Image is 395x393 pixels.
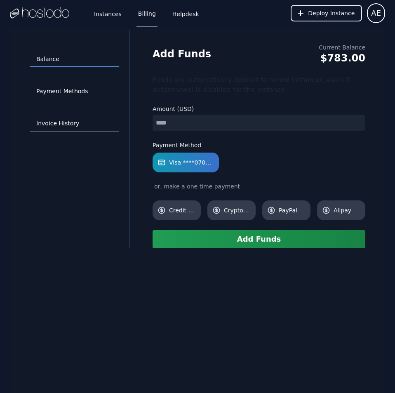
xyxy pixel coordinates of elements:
button: User menu [367,3,385,23]
div: Current Balance [319,43,365,52]
span: Deploy Instance [308,9,355,17]
span: Cryptocurrency [224,206,251,214]
button: Add Funds [153,230,365,248]
span: Alipay [334,206,360,214]
span: Visa ****0703 [Default] [169,158,214,167]
span: Credit Card [169,206,196,214]
img: Logo [10,7,69,19]
a: Balance [30,52,119,67]
button: Deploy Instance [291,5,362,21]
div: or, make a one time payment [153,182,365,191]
label: Amount (USD) [153,105,365,113]
span: AE [371,7,381,19]
label: Payment Method [153,141,365,149]
h1: Add Funds [153,47,211,61]
a: Payment Methods [30,84,119,99]
div: $783.00 [319,52,365,65]
div: Funds are automatically applied to renew instances, even if autorenewal is disabled for the insta... [153,75,365,95]
span: PayPal [279,206,306,214]
a: Invoice History [30,116,119,132]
